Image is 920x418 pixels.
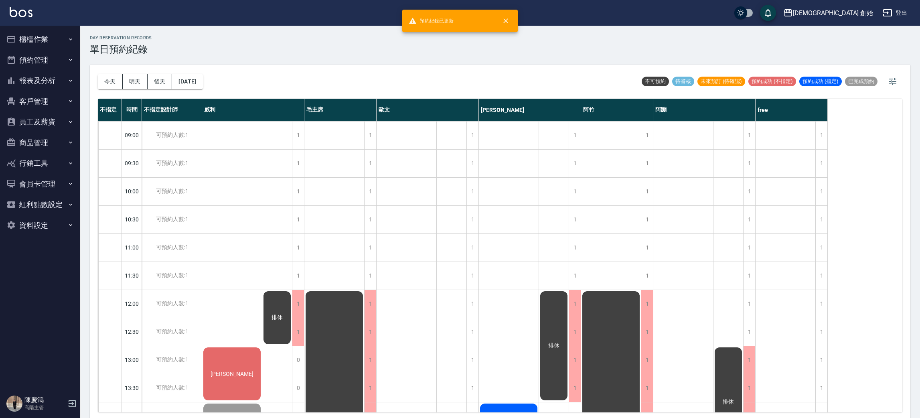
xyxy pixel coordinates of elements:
div: 1 [466,150,478,177]
div: 1 [569,234,581,262]
button: 客戶管理 [3,91,77,112]
div: 1 [815,234,827,262]
div: 1 [743,178,755,205]
div: [PERSON_NAME] [479,99,581,121]
div: 1 [364,234,376,262]
button: 員工及薪資 [3,112,77,132]
div: 可預約人數:1 [142,262,202,290]
button: 紅利點數設定 [3,194,77,215]
div: 1 [466,234,478,262]
div: [DEMOGRAPHIC_DATA] 創始 [793,8,873,18]
div: 1 [743,150,755,177]
div: 1 [641,374,653,402]
button: 行銷工具 [3,153,77,174]
div: 可預約人數:1 [142,178,202,205]
div: 1 [569,206,581,233]
div: 威利 [202,99,304,121]
div: 1 [466,346,478,374]
button: 會員卡管理 [3,174,77,195]
span: 不可預約 [642,78,669,85]
div: 1 [364,150,376,177]
h3: 單日預約紀錄 [90,44,152,55]
div: 可預約人數:1 [142,290,202,318]
div: 1 [743,262,755,290]
div: 1 [815,346,827,374]
button: 後天 [148,74,172,89]
div: 0 [292,346,304,374]
div: 1 [743,290,755,318]
div: 13:00 [122,346,142,374]
div: 可預約人數:1 [142,318,202,346]
div: 1 [292,178,304,205]
div: 1 [292,206,304,233]
div: 阿蹦 [653,99,756,121]
div: 09:00 [122,121,142,149]
div: 1 [569,178,581,205]
div: 1 [466,374,478,402]
span: 未來預訂 (待確認) [697,78,745,85]
div: 1 [292,290,304,318]
div: 1 [569,150,581,177]
div: 時間 [122,99,142,121]
div: 1 [815,262,827,290]
button: 報表及分析 [3,70,77,91]
div: 1 [364,374,376,402]
button: [DATE] [172,74,203,89]
div: 1 [569,318,581,346]
span: [PERSON_NAME] [209,371,255,377]
div: 1 [815,318,827,346]
div: 1 [743,374,755,402]
div: 1 [815,206,827,233]
button: 今天 [98,74,123,89]
div: 1 [364,262,376,290]
div: 1 [641,122,653,149]
div: 可預約人數:1 [142,122,202,149]
div: 13:30 [122,374,142,402]
button: 商品管理 [3,132,77,153]
div: 1 [641,262,653,290]
div: 1 [815,150,827,177]
h2: day Reservation records [90,35,152,41]
div: 1 [364,290,376,318]
div: 1 [466,178,478,205]
div: 可預約人數:1 [142,234,202,262]
span: 待審核 [672,78,694,85]
button: save [760,5,776,21]
div: 毛主席 [304,99,377,121]
span: 預約成功 (指定) [799,78,842,85]
div: 1 [815,178,827,205]
div: 1 [815,374,827,402]
div: 1 [466,318,478,346]
span: 預約成功 (不指定) [748,78,796,85]
button: 明天 [123,74,148,89]
div: free [756,99,828,121]
div: 1 [569,346,581,374]
button: 資料設定 [3,215,77,236]
div: 1 [292,122,304,149]
button: close [497,12,515,30]
span: 排休 [547,342,561,349]
div: 1 [569,374,581,402]
div: 1 [641,150,653,177]
div: 可預約人數:1 [142,150,202,177]
button: [DEMOGRAPHIC_DATA] 創始 [780,5,876,21]
div: 1 [292,150,304,177]
span: 預約紀錄已更新 [409,17,454,25]
div: 1 [364,346,376,374]
span: 排休 [721,398,736,406]
div: 1 [641,206,653,233]
div: 1 [569,122,581,149]
div: 1 [743,234,755,262]
div: 1 [466,122,478,149]
div: 不指定 [98,99,122,121]
div: 1 [815,122,827,149]
div: 1 [364,178,376,205]
div: 1 [364,122,376,149]
div: 1 [641,178,653,205]
div: 12:00 [122,290,142,318]
div: 1 [641,290,653,318]
div: 10:30 [122,205,142,233]
span: 排休 [270,314,284,321]
div: 1 [364,318,376,346]
div: 不指定設計師 [142,99,202,121]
